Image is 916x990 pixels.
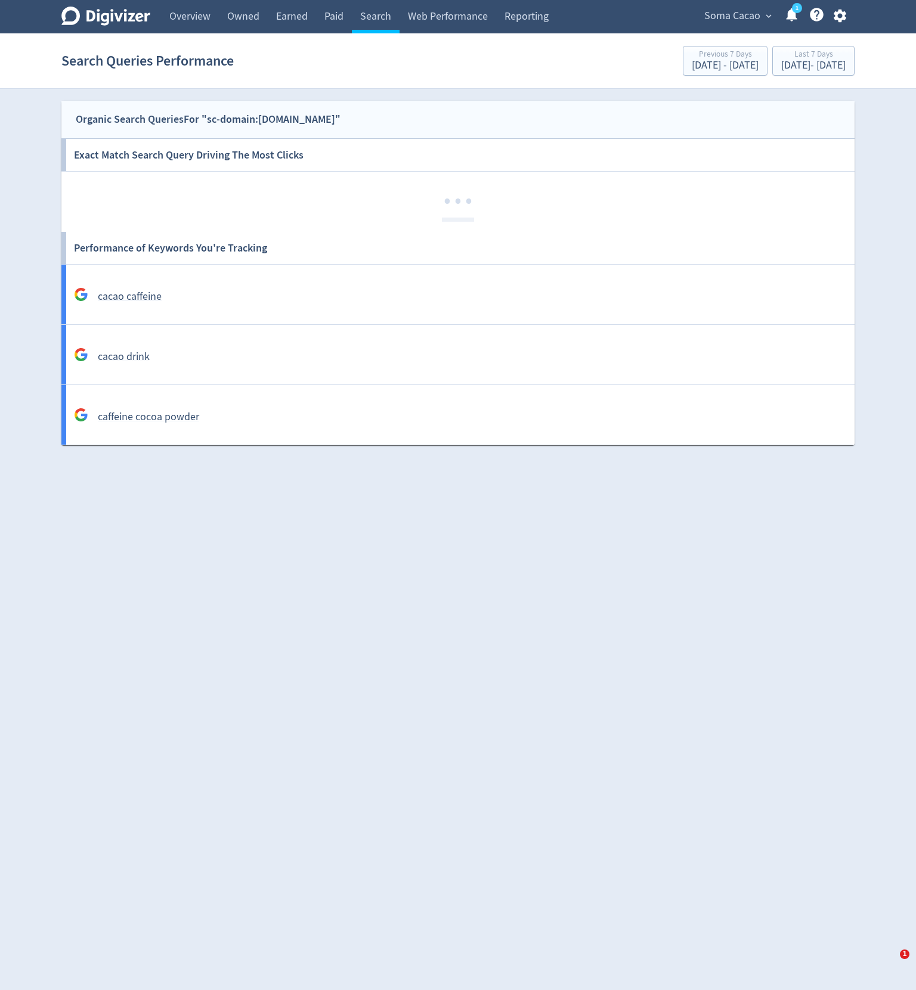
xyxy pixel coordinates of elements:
[792,3,802,13] a: 1
[61,172,855,232] a: ···
[61,325,855,385] a: cacao drink
[692,50,759,60] div: Previous 7 Days
[463,172,474,232] span: ·
[453,172,463,232] span: ·
[98,410,199,424] h5: caffeine cocoa powder
[772,46,855,76] button: Last 7 Days[DATE]- [DATE]
[61,385,855,445] a: caffeine cocoa powder
[704,7,760,26] span: Soma Cacao
[61,265,855,325] a: cacao caffeine
[683,46,768,76] button: Previous 7 Days[DATE] - [DATE]
[98,350,150,364] h5: cacao drink
[875,949,904,978] iframe: Intercom live chat
[61,42,234,80] h1: Search Queries Performance
[74,287,88,302] svg: Google Analytics
[98,290,162,304] h5: cacao caffeine
[74,232,267,264] h6: Performance of Keywords You're Tracking
[692,60,759,71] div: [DATE] - [DATE]
[796,4,799,13] text: 1
[900,949,909,959] span: 1
[74,347,88,362] svg: Google Analytics
[763,11,774,21] span: expand_more
[74,408,88,422] svg: Google Analytics
[74,139,304,171] h6: Exact Match Search Query Driving The Most Clicks
[781,50,846,60] div: Last 7 Days
[442,172,453,232] span: ·
[700,7,775,26] button: Soma Cacao
[76,111,341,128] div: Organic Search Queries For "sc-domain:[DOMAIN_NAME]"
[781,60,846,71] div: [DATE] - [DATE]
